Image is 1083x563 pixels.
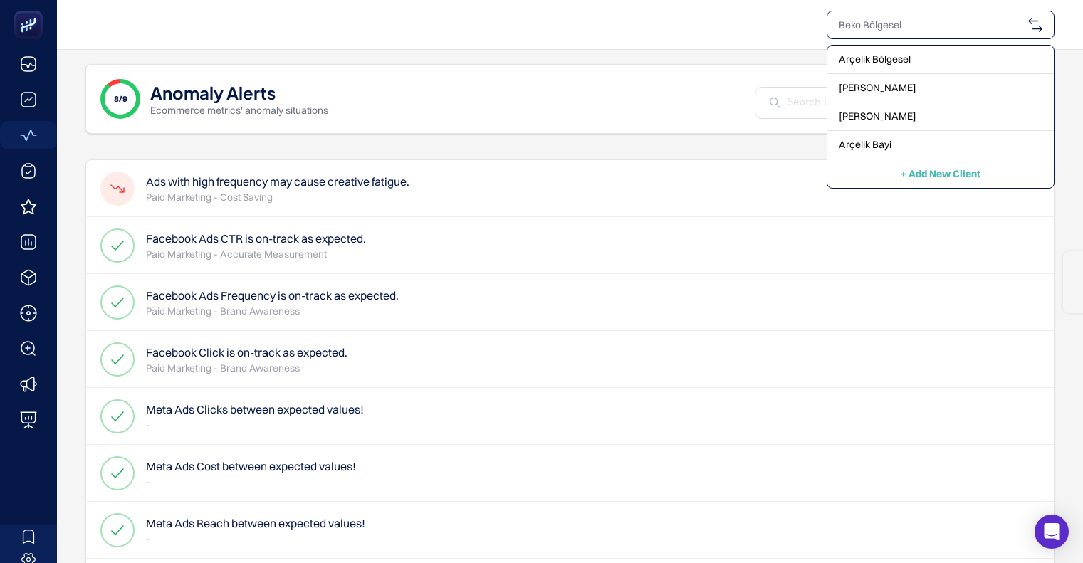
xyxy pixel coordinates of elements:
p: - [146,475,356,489]
h4: Facebook Ads CTR is on-track as expected. [146,230,366,247]
span: Arçelik Bayi [839,137,891,152]
button: + Add New Client [901,165,980,182]
input: Search Insight [788,95,1025,111]
img: Search Insight [770,98,780,108]
input: Beko Bölgesel [839,18,1022,32]
h4: Meta Ads Reach between expected values! [146,515,365,532]
p: Paid Marketing - Brand Awareness [146,361,347,375]
p: Ecommerce metrics' anomaly situations [150,103,328,117]
span: [PERSON_NAME] [839,109,916,123]
div: Open Intercom Messenger [1035,515,1069,549]
span: + Add New Client [901,167,980,180]
span: 8/9 [114,93,127,105]
span: [PERSON_NAME] [839,80,916,95]
h4: Facebook Click is on-track as expected. [146,344,347,361]
h1: Anomaly Alerts [150,80,276,103]
p: Paid Marketing - Cost Saving [146,190,409,204]
p: - [146,418,364,432]
p: Paid Marketing - Brand Awareness [146,304,399,318]
span: Arçelik Bölgesel [839,52,911,66]
h4: Meta Ads Cost between expected values! [146,458,356,475]
h4: Meta Ads Clicks between expected values! [146,401,364,418]
h4: Ads with high frequency may cause creative fatigue. [146,173,409,190]
img: svg%3e [1028,18,1042,32]
h4: Facebook Ads Frequency is on-track as expected. [146,287,399,304]
p: - [146,532,365,546]
p: Paid Marketing - Accurate Measurement [146,247,366,261]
